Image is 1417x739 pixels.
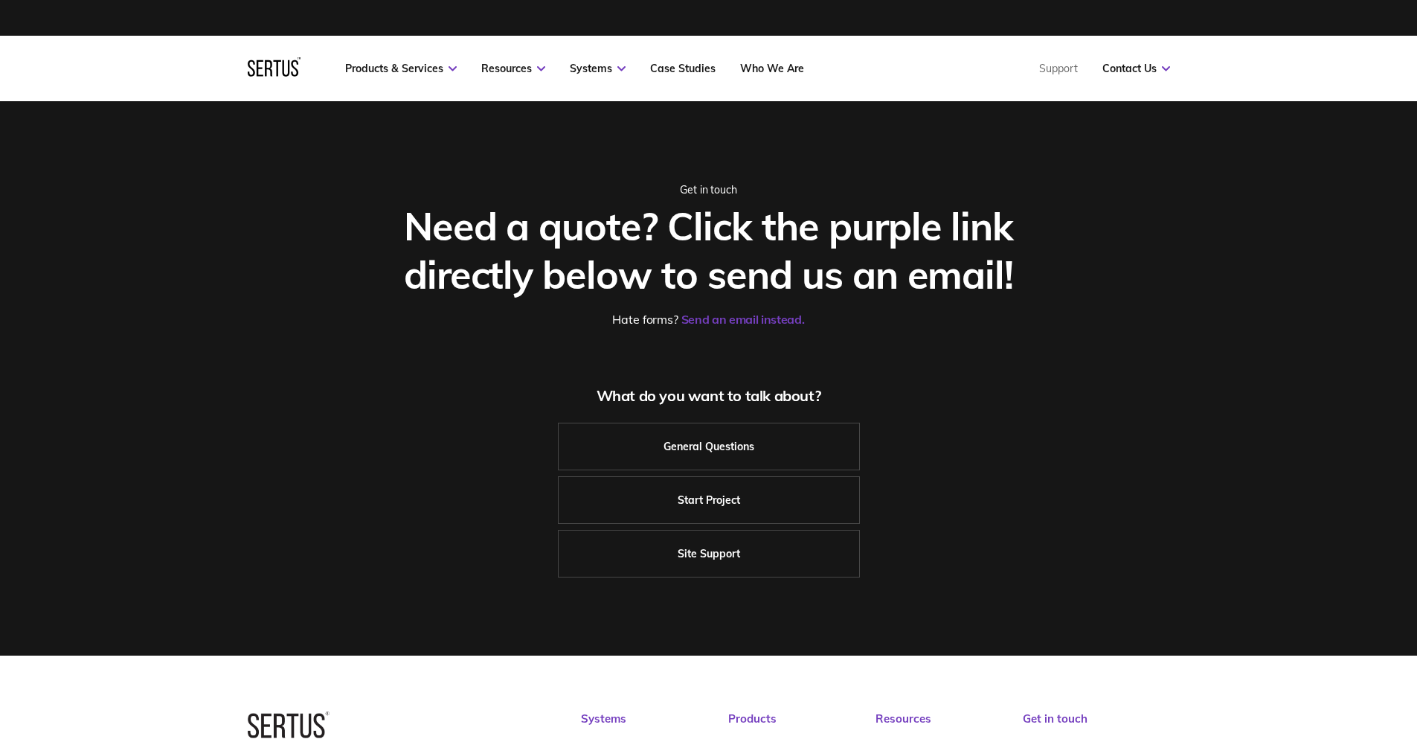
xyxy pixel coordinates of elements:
div: Need a quote? Click the purple link directly below to send us an email! [376,202,1041,298]
a: Send an email instead. [681,312,805,327]
div: Get in touch [376,183,1041,196]
a: Contact Us [1102,62,1170,75]
div: What do you want to talk about? [376,386,1041,405]
a: Support [1039,62,1078,75]
a: Resources [481,62,545,75]
div: Hate forms? [376,312,1041,327]
a: Who We Are [740,62,804,75]
a: Site Support [558,530,860,578]
a: Start Project [558,476,860,524]
a: General Questions [558,423,860,470]
a: Products & Services [345,62,457,75]
a: Systems [570,62,626,75]
a: Case Studies [650,62,716,75]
